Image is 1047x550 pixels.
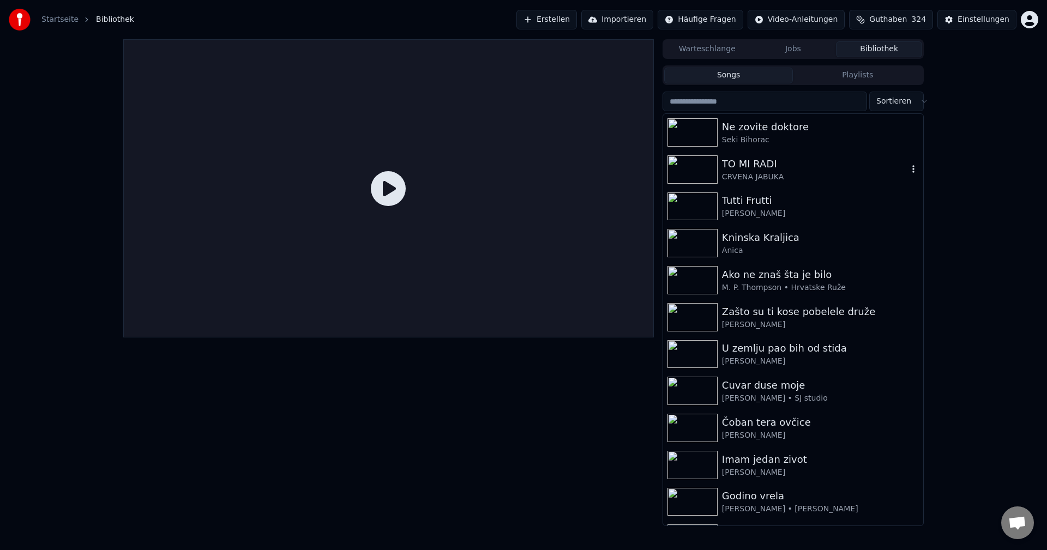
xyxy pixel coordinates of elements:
[722,135,919,146] div: Seki Bihorac
[722,319,919,330] div: [PERSON_NAME]
[41,14,79,25] a: Startseite
[876,96,911,107] span: Sortieren
[722,156,908,172] div: TO MI RADI
[722,452,919,467] div: Imam jedan zivot
[96,14,134,25] span: Bibliothek
[664,41,750,57] button: Warteschlange
[722,245,919,256] div: Anica
[722,172,908,183] div: CRVENA JABUKA
[722,230,919,245] div: Kninska Kraljica
[581,10,653,29] button: Importieren
[722,304,919,319] div: Zašto su ti kose pobelele druže
[722,341,919,356] div: U zemlju pao bih od stida
[849,10,933,29] button: Guthaben324
[958,14,1009,25] div: Einstellungen
[836,41,922,57] button: Bibliothek
[722,378,919,393] div: Cuvar duse moje
[41,14,134,25] nav: breadcrumb
[793,68,922,83] button: Playlists
[516,10,577,29] button: Erstellen
[722,393,919,404] div: [PERSON_NAME] • SJ studio
[658,10,743,29] button: Häufige Fragen
[722,430,919,441] div: [PERSON_NAME]
[722,282,919,293] div: M. P. Thompson • Hrvatske Ruže
[748,10,845,29] button: Video-Anleitungen
[722,267,919,282] div: Ako ne znaš šta je bilo
[722,488,919,504] div: Godino vrela
[722,208,919,219] div: [PERSON_NAME]
[722,119,919,135] div: Ne zovite doktore
[722,504,919,515] div: [PERSON_NAME] • [PERSON_NAME]
[664,68,793,83] button: Songs
[911,14,926,25] span: 324
[1001,506,1034,539] a: Chat öffnen
[9,9,31,31] img: youka
[750,41,837,57] button: Jobs
[722,193,919,208] div: Tutti Frutti
[937,10,1016,29] button: Einstellungen
[722,415,919,430] div: Čoban tera ovčice
[722,467,919,478] div: [PERSON_NAME]
[869,14,907,25] span: Guthaben
[722,356,919,367] div: [PERSON_NAME]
